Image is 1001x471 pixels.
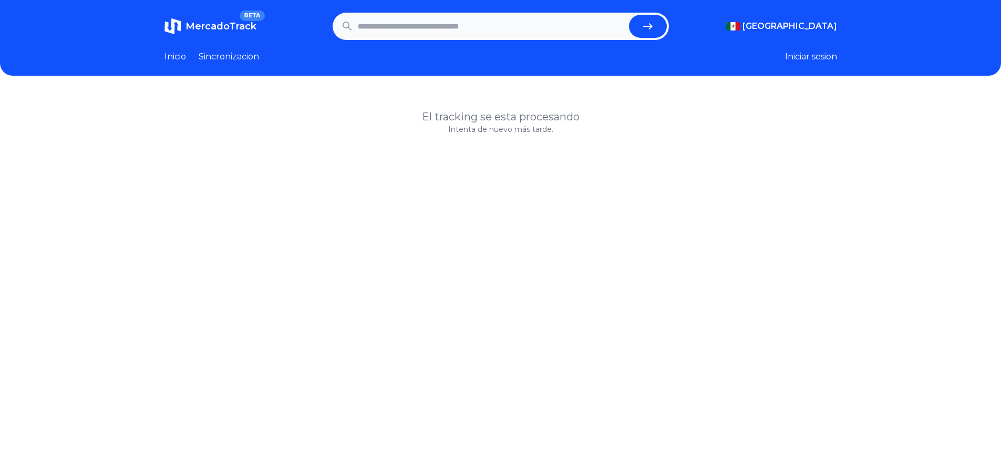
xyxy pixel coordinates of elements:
a: Sincronizacion [199,50,259,63]
h1: El tracking se esta procesando [164,109,837,124]
img: MercadoTrack [164,18,181,35]
span: BETA [240,11,264,21]
span: [GEOGRAPHIC_DATA] [742,20,837,33]
button: Iniciar sesion [785,50,837,63]
span: MercadoTrack [185,21,256,32]
a: MercadoTrackBETA [164,18,256,35]
img: Mexico [726,22,740,30]
a: Inicio [164,50,186,63]
button: [GEOGRAPHIC_DATA] [726,20,837,33]
p: Intenta de nuevo más tarde. [164,124,837,135]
